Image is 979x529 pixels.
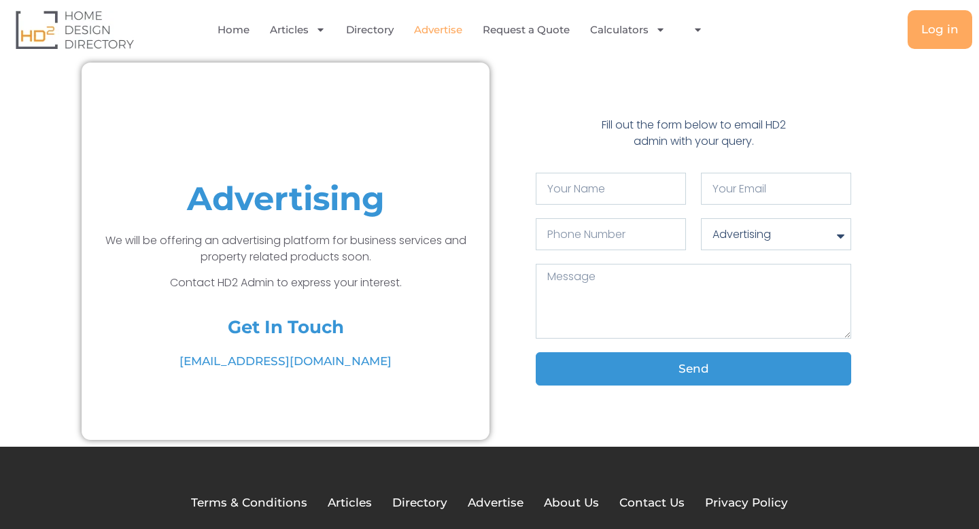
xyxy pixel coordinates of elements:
a: Terms & Conditions [191,494,307,512]
input: Only numbers and phone characters (#, -, *, etc) are accepted. [536,218,686,250]
a: Calculators [590,14,666,46]
form: Contact Form [536,173,851,399]
p: Fill out the form below to email HD2 admin with your query. [595,117,792,150]
nav: Menu [200,14,731,46]
h1: Advertising [88,178,483,219]
a: Log in [908,10,972,49]
span: Log in [921,24,959,35]
a: Advertise [414,14,462,46]
a: Directory [346,14,394,46]
p: We will be offering an advertising platform for business services and property related products s... [88,233,483,265]
p: Contact HD2 Admin to express your interest. [88,275,483,291]
span: Send [679,363,709,375]
span: [EMAIL_ADDRESS][DOMAIN_NAME] [179,353,392,371]
a: [EMAIL_ADDRESS][DOMAIN_NAME] [88,353,483,371]
a: Directory [392,494,447,512]
h4: Get In Touch [228,315,344,339]
a: Advertise [468,494,523,512]
a: Request a Quote [483,14,570,46]
a: Home [218,14,250,46]
a: Contact Us [619,494,685,512]
input: Your Name [536,173,686,205]
a: Articles [328,494,372,512]
a: Articles [270,14,326,46]
input: Your Email [701,173,851,205]
a: About Us [544,494,599,512]
a: Privacy Policy [705,494,788,512]
button: Send [536,352,851,386]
